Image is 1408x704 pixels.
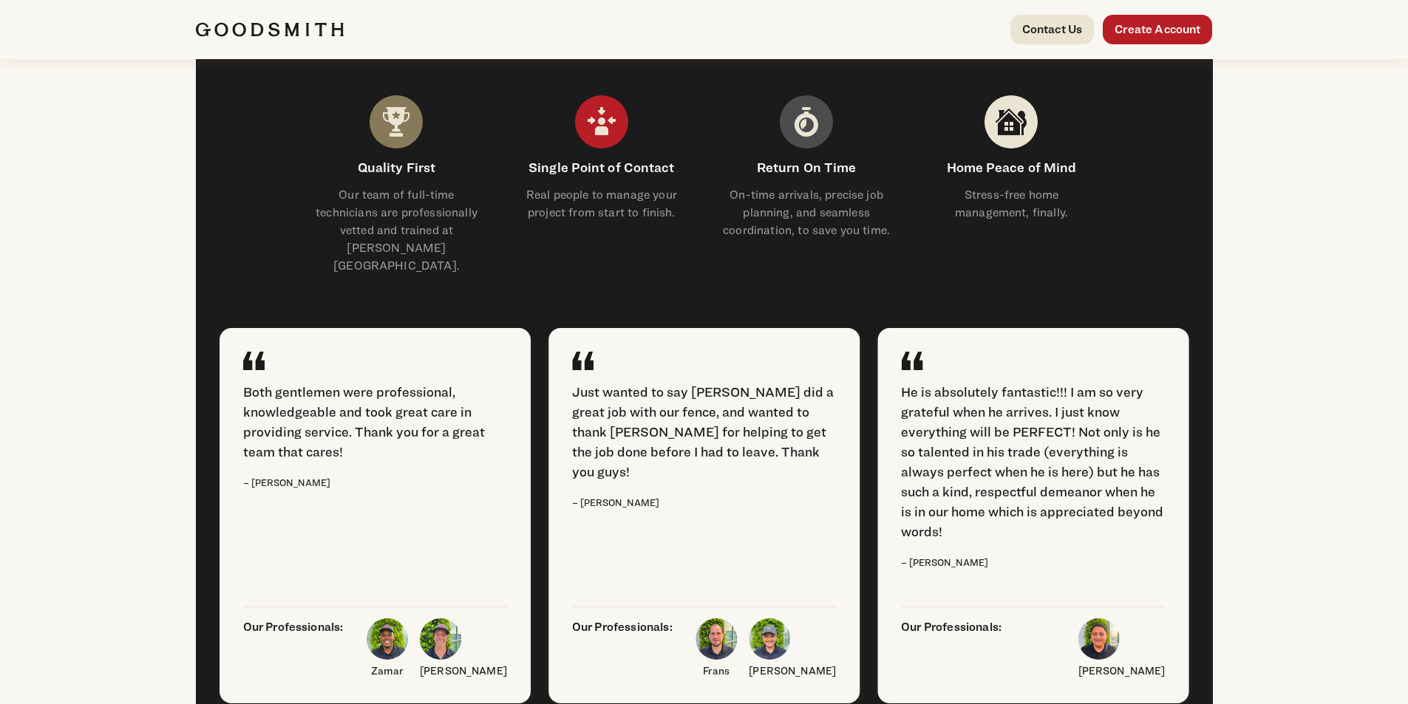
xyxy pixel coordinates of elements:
[749,663,836,680] p: [PERSON_NAME]
[1010,15,1095,44] a: Contact Us
[721,186,891,239] p: On-time arrivals, precise job planning, and seamless coordination, to save you time.
[572,352,594,370] img: Quote Icon
[572,382,836,482] div: Just wanted to say [PERSON_NAME] did a great job with our fence, and wanted to thank [PERSON_NAME...
[243,477,330,488] small: – [PERSON_NAME]
[1078,663,1166,680] p: [PERSON_NAME]
[901,352,922,370] img: Quote Icon
[243,352,265,370] img: Quote Icon
[1103,15,1212,44] a: Create Account
[696,663,737,680] p: Frans
[901,382,1165,541] div: He is absolutely fantastic!!! I am so very grateful when he arrives. I just know everything will ...
[572,497,659,508] small: – [PERSON_NAME]
[367,663,408,680] p: Zamar
[517,157,686,177] h4: Single Point of Contact
[901,618,1001,680] p: Our Professionals:
[517,186,686,222] p: Real people to manage your project from start to finish.
[901,557,988,568] small: – [PERSON_NAME]
[243,382,507,462] div: Both gentlemen were professional, knowledgeable and took great care in providing service. Thank y...
[721,157,891,177] h4: Return On Time
[196,22,344,37] img: Goodsmith
[927,157,1096,177] h4: Home Peace of Mind
[312,186,481,275] p: Our team of full-time technicians are professionally vetted and trained at [PERSON_NAME][GEOGRAPH...
[243,618,344,680] p: Our Professionals:
[420,663,507,680] p: [PERSON_NAME]
[572,618,673,680] p: Our Professionals:
[312,157,481,177] h4: Quality First
[927,186,1096,222] p: Stress-free home management, finally.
